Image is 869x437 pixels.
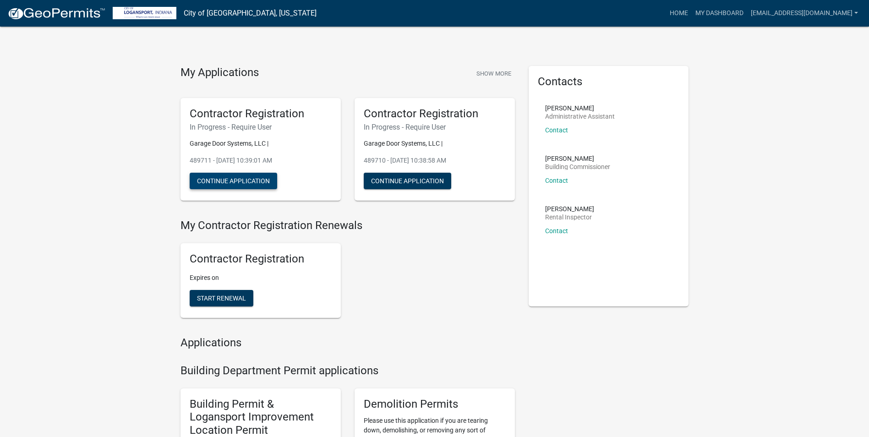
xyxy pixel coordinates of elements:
[197,295,246,302] span: Start Renewal
[190,252,332,266] h5: Contractor Registration
[545,206,594,212] p: [PERSON_NAME]
[190,273,332,283] p: Expires on
[190,107,332,120] h5: Contractor Registration
[545,214,594,220] p: Rental Inspector
[545,164,610,170] p: Building Commissioner
[364,173,451,189] button: Continue Application
[190,123,332,131] h6: In Progress - Require User
[666,5,692,22] a: Home
[180,66,259,80] h4: My Applications
[184,5,317,21] a: City of [GEOGRAPHIC_DATA], [US_STATE]
[538,75,680,88] h5: Contacts
[190,173,277,189] button: Continue Application
[545,177,568,184] a: Contact
[364,398,506,411] h5: Demolition Permits
[545,227,568,235] a: Contact
[190,398,332,437] h5: Building Permit & Logansport Improvement Location Permit
[545,155,610,162] p: [PERSON_NAME]
[180,364,515,377] h4: Building Department Permit applications
[364,156,506,165] p: 489710 - [DATE] 10:38:58 AM
[692,5,747,22] a: My Dashboard
[545,105,615,111] p: [PERSON_NAME]
[180,219,515,325] wm-registration-list-section: My Contractor Registration Renewals
[747,5,862,22] a: [EMAIL_ADDRESS][DOMAIN_NAME]
[190,139,332,148] p: Garage Door Systems, LLC |
[364,139,506,148] p: Garage Door Systems, LLC |
[180,336,515,350] h4: Applications
[190,156,332,165] p: 489711 - [DATE] 10:39:01 AM
[113,7,176,19] img: City of Logansport, Indiana
[190,290,253,306] button: Start Renewal
[364,123,506,131] h6: In Progress - Require User
[473,66,515,81] button: Show More
[180,219,515,232] h4: My Contractor Registration Renewals
[364,107,506,120] h5: Contractor Registration
[545,126,568,134] a: Contact
[545,113,615,120] p: Administrative Assistant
